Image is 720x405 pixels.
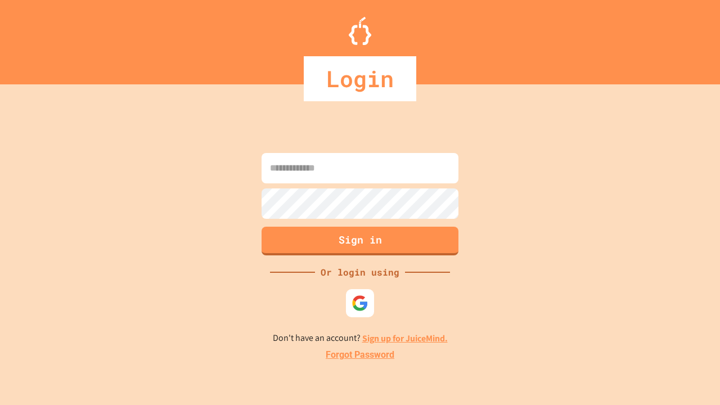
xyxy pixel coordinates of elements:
[315,265,405,279] div: Or login using
[304,56,416,101] div: Login
[349,17,371,45] img: Logo.svg
[362,332,448,344] a: Sign up for JuiceMind.
[273,331,448,345] p: Don't have an account?
[326,348,394,362] a: Forgot Password
[352,295,368,312] img: google-icon.svg
[262,227,458,255] button: Sign in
